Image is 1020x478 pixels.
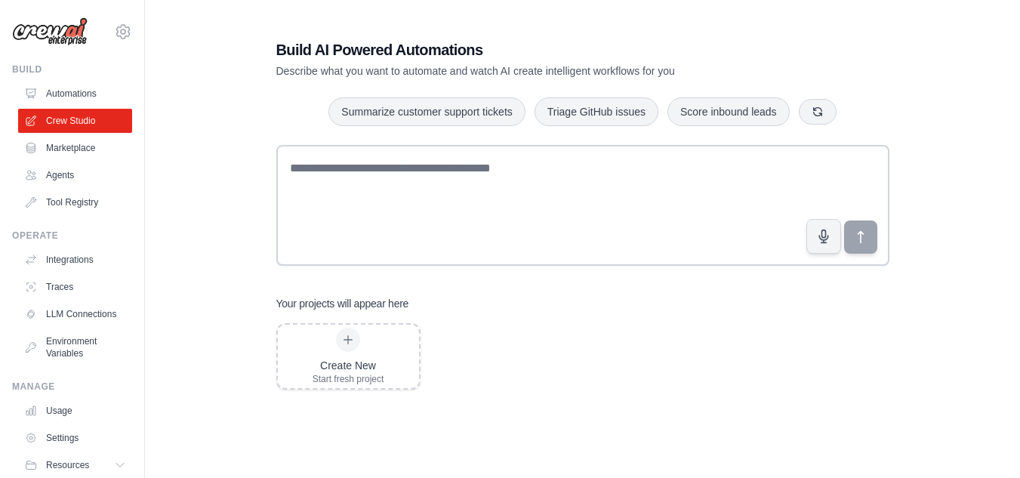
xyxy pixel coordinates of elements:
a: Tool Registry [18,190,132,214]
a: Integrations [18,248,132,272]
button: Triage GitHub issues [535,97,658,126]
button: Resources [18,453,132,477]
a: Agents [18,163,132,187]
h3: Your projects will appear here [276,296,409,311]
img: Logo [12,17,88,46]
div: Start fresh project [313,373,384,385]
a: Usage [18,399,132,423]
a: Marketplace [18,136,132,160]
a: Environment Variables [18,329,132,365]
a: LLM Connections [18,302,132,326]
div: Build [12,63,132,76]
h1: Build AI Powered Automations [276,39,784,60]
button: Summarize customer support tickets [328,97,525,126]
div: Operate [12,230,132,242]
div: Manage [12,381,132,393]
button: Get new suggestions [799,99,837,125]
a: Settings [18,426,132,450]
a: Traces [18,275,132,299]
div: Create New [313,358,384,373]
a: Automations [18,82,132,106]
button: Score inbound leads [667,97,790,126]
button: Click to speak your automation idea [806,219,841,254]
a: Crew Studio [18,109,132,133]
span: Resources [46,459,89,471]
p: Describe what you want to automate and watch AI create intelligent workflows for you [276,63,784,79]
